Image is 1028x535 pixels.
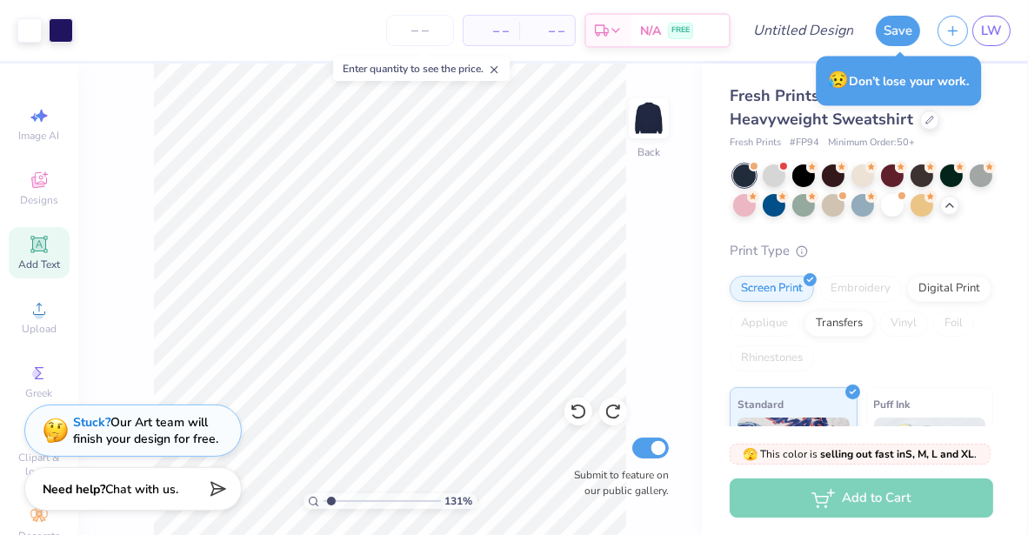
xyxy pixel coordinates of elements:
div: Vinyl [879,311,928,337]
span: – – [474,22,509,40]
div: Digital Print [907,276,991,302]
div: Back [637,144,660,160]
label: Submit to feature on our public gallery. [564,467,669,498]
span: Image AI [19,129,60,143]
div: Print Type [730,241,993,261]
span: This color is . [744,446,978,462]
span: FREE [671,24,690,37]
span: LW [981,21,1002,41]
span: # FP94 [790,136,819,150]
a: LW [972,16,1011,46]
span: Standard [738,395,784,413]
div: Rhinestones [730,345,814,371]
span: Fresh Prints [730,136,781,150]
div: Applique [730,311,799,337]
div: Foil [933,311,974,337]
button: Save [876,16,920,46]
span: 131 % [445,493,473,509]
span: – – [530,22,564,40]
span: 🫣 [744,446,758,463]
div: Don’t lose your work. [816,56,981,105]
div: Screen Print [730,276,814,302]
div: Embroidery [819,276,902,302]
img: Standard [738,418,850,505]
span: Minimum Order: 50 + [828,136,915,150]
span: N/A [640,22,661,40]
img: Puff Ink [874,418,986,505]
strong: Need help? [43,481,105,498]
div: Enter quantity to see the price. [333,57,510,81]
span: Designs [20,193,58,207]
span: Fresh Prints Denver Mock Neck Heavyweight Sweatshirt [730,85,961,130]
span: Clipart & logos [9,451,70,478]
div: Transfers [804,311,874,337]
span: Greek [26,386,53,400]
span: 😥 [828,69,849,91]
input: Untitled Design [739,13,867,48]
span: Upload [22,322,57,336]
img: Back [631,101,666,136]
span: Puff Ink [874,395,911,413]
strong: Stuck? [73,414,110,431]
div: Our Art team will finish your design for free. [73,414,218,447]
strong: selling out fast in S, M, L and XL [821,447,975,461]
span: Add Text [18,257,60,271]
span: Chat with us. [105,481,178,498]
input: – – [386,15,454,46]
